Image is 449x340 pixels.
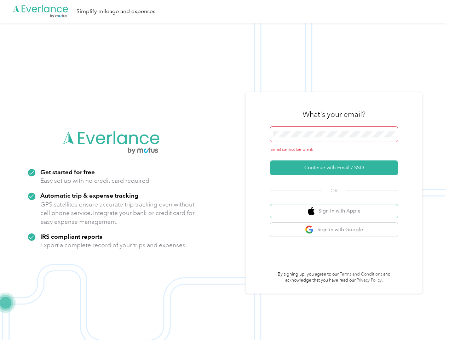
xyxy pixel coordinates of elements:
p: By signing up, you agree to our and acknowledge that you have read our . [270,271,398,284]
strong: Get started for free [40,168,95,176]
button: google logoSign in with Google [270,223,398,237]
img: google logo [305,225,314,234]
img: apple logo [308,207,315,216]
button: Continue with Email / SSO [270,160,398,175]
p: Easy set up with no credit card required [40,176,149,185]
a: Privacy Policy [357,278,382,283]
strong: IRS compliant reports [40,233,102,240]
p: Export a complete record of your trips and expenses. [40,241,187,250]
a: Terms and Conditions [340,272,382,277]
button: apple logoSign in with Apple [270,204,398,218]
div: Simplify mileage and expenses [76,7,155,16]
p: GPS satellites ensure accurate trip tracking even without cell phone service. Integrate your bank... [40,200,195,226]
strong: Automatic trip & expense tracking [40,192,138,199]
div: Email cannot be blank [270,147,398,153]
span: OR [322,187,346,194]
h3: What's your email? [303,109,365,119]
